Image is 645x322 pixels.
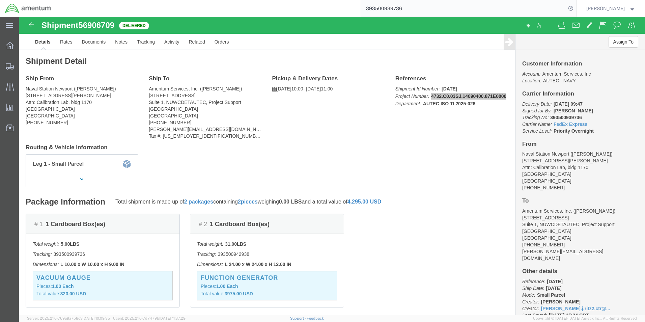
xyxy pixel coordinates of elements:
[586,5,625,12] span: Charles Grant
[5,3,51,14] img: logo
[361,0,566,17] input: Search for shipment number, reference number
[307,316,324,320] a: Feedback
[19,17,645,315] iframe: FS Legacy Container
[113,316,186,320] span: Client: 2025.21.0-7d7479b
[586,4,636,12] button: [PERSON_NAME]
[83,316,110,320] span: [DATE] 10:09:35
[27,316,110,320] span: Server: 2025.21.0-769a9a7b8c3
[533,316,637,321] span: Copyright © [DATE]-[DATE] Agistix Inc., All Rights Reserved
[159,316,186,320] span: [DATE] 11:37:29
[290,316,307,320] a: Support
